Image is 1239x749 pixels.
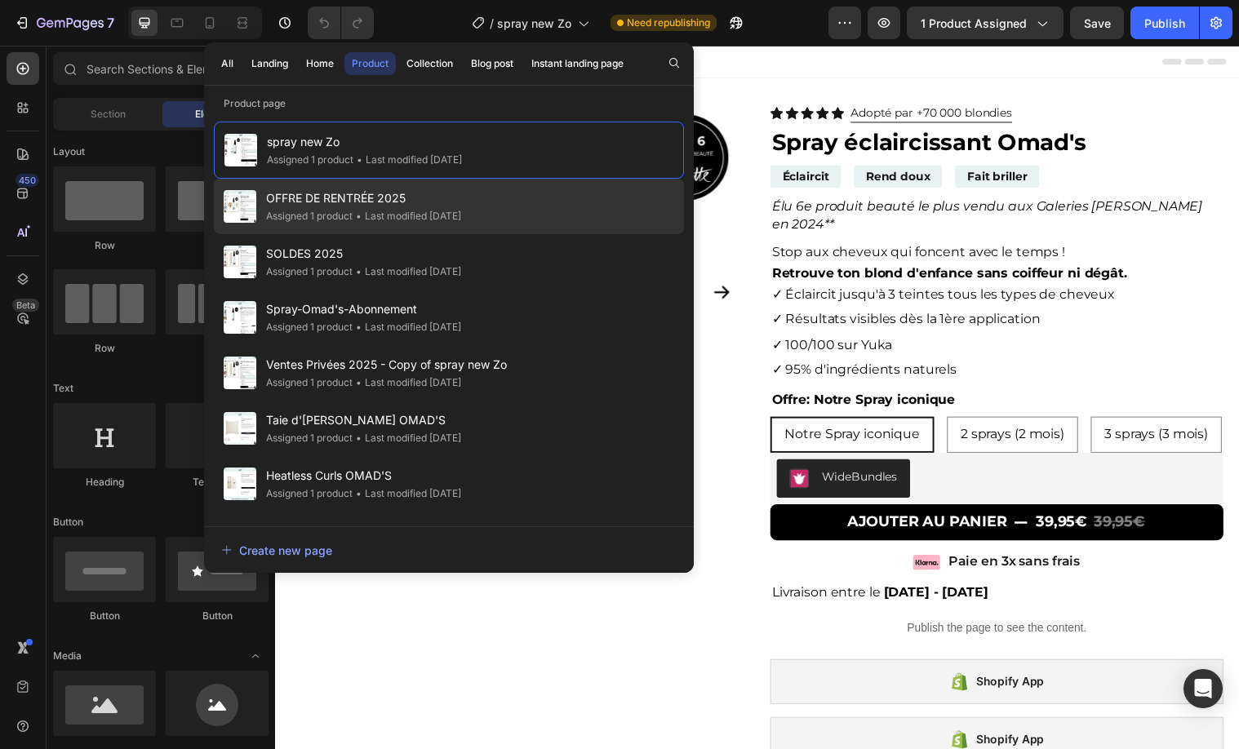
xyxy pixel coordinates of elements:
div: Beta [12,299,39,312]
div: Last modified [DATE] [353,374,461,391]
img: Les Ventes Privées Omad's - Omad's [8,382,85,459]
button: Save [1070,7,1124,39]
div: Home [306,56,334,71]
div: Open Intercom Messenger [1183,669,1223,708]
span: Fait briller [703,126,764,140]
span: Save [1084,16,1111,30]
button: Collection [399,52,460,75]
input: Search Sections & Elements [53,52,269,85]
button: Product [344,52,396,75]
button: 7 [7,7,122,39]
span: • [356,265,362,277]
div: Publish [1144,15,1185,32]
img: Les Ventes Privées Omad's - Omad's [8,301,85,378]
div: Last modified [DATE] [353,319,461,335]
span: Rend doux [600,126,665,140]
span: 3 sprays (3 mois) [842,387,948,402]
span: 2 sprays (2 mois) [696,387,802,402]
div: Blog post [471,56,513,71]
p: 7 [107,13,114,33]
span: Spray éclaircissant Omad's [504,84,824,112]
p: ✓ 95% d'ingrédients naturels [504,321,961,339]
p: ✓ Éclaircit jusqu'à 3 teintes tous les types de cheveux [504,244,961,262]
span: • [357,153,362,166]
p: Product page [204,95,694,112]
div: Button [53,609,156,623]
button: Blog post [464,52,521,75]
div: Shopify App [712,636,781,656]
button: All [214,52,241,75]
div: Assigned 1 product [266,430,353,446]
img: Les Ventes Privées Omad's - Omad's [8,220,85,297]
span: Layout [53,144,85,159]
p: Retrouve ton blond d'enfance sans coiffeur ni dégât. [504,223,961,241]
img: Wide%20Bundles.png [522,430,542,450]
button: AJOUTER AU PANIER [503,466,963,503]
span: Need republishing [627,16,710,30]
span: Notre Spray iconique [517,387,655,402]
span: SOLDES 2025 [266,244,461,264]
div: Assigned 1 product [266,485,353,502]
span: Toggle open [242,643,269,669]
div: Last modified [DATE] [353,485,461,502]
span: Section [91,107,126,122]
span: [DATE] - [DATE] [618,547,724,563]
button: Publish [1130,7,1199,39]
span: spray new Zo [267,132,462,152]
div: Row [166,238,269,253]
div: 39,95€ [771,472,827,496]
span: Livraison entre le [504,547,615,563]
button: Instant landing page [524,52,631,75]
span: spray new Zo [497,15,571,32]
div: Row [53,238,156,253]
div: 450 [16,174,39,187]
a: Adopté par +70 000 blondies [584,59,748,77]
button: Create new page [220,534,677,566]
span: • [356,432,362,444]
div: Assigned 1 product [266,319,353,335]
div: Heading [53,475,156,490]
button: Carousel Next Arrow [37,410,56,430]
span: 1 product assigned [921,15,1027,32]
button: 1 product assigned [907,7,1064,39]
button: Home [299,52,341,75]
div: Undo/Redo [308,7,374,39]
span: OFFRE DE RENTRÉE 2025 [266,188,461,208]
span: Media [53,649,82,663]
span: Spray-Omad's-Abonnement [266,299,461,319]
div: Last modified [DATE] [353,152,462,168]
div: Assigned 1 product [266,374,353,391]
div: Assigned 1 product [266,208,353,224]
span: Taie d'[PERSON_NAME] OMAD'S [266,410,461,430]
div: Row [166,341,269,356]
div: Last modified [DATE] [353,430,461,446]
p: Stop aux cheveux qui foncent avec le temps ! [504,201,961,219]
div: 39,95€ [830,472,886,496]
p: ✓ 100/100 sur Yuka [504,295,961,313]
div: Create new page [221,542,332,559]
span: • [356,321,362,333]
div: Last modified [DATE] [353,264,461,280]
img: Les Ventes Privées Omad's - Omad's [8,58,85,135]
div: All [221,56,233,71]
div: WideBundles [555,430,632,447]
div: Collection [406,56,453,71]
p: Publish the page to see the content. [503,583,963,601]
span: Adopté par +70 000 blondies [584,60,748,75]
span: Éclaircit [515,126,562,140]
span: Heatless Curls OMAD'S [266,466,461,485]
div: Landing [251,56,288,71]
button: Landing [244,52,295,75]
div: Shopify App [712,695,781,715]
div: Last modified [DATE] [353,208,461,224]
div: Button [166,609,269,623]
div: Product [352,56,389,71]
span: Text [53,381,73,396]
iframe: Design area [275,46,1239,749]
div: Assigned 1 product [266,264,353,280]
span: Ventes Privées 2025 - Copy of spray new Zo [266,355,507,374]
button: WideBundles [509,420,645,459]
div: AJOUTER AU PANIER [581,474,744,494]
span: Element [195,107,233,122]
